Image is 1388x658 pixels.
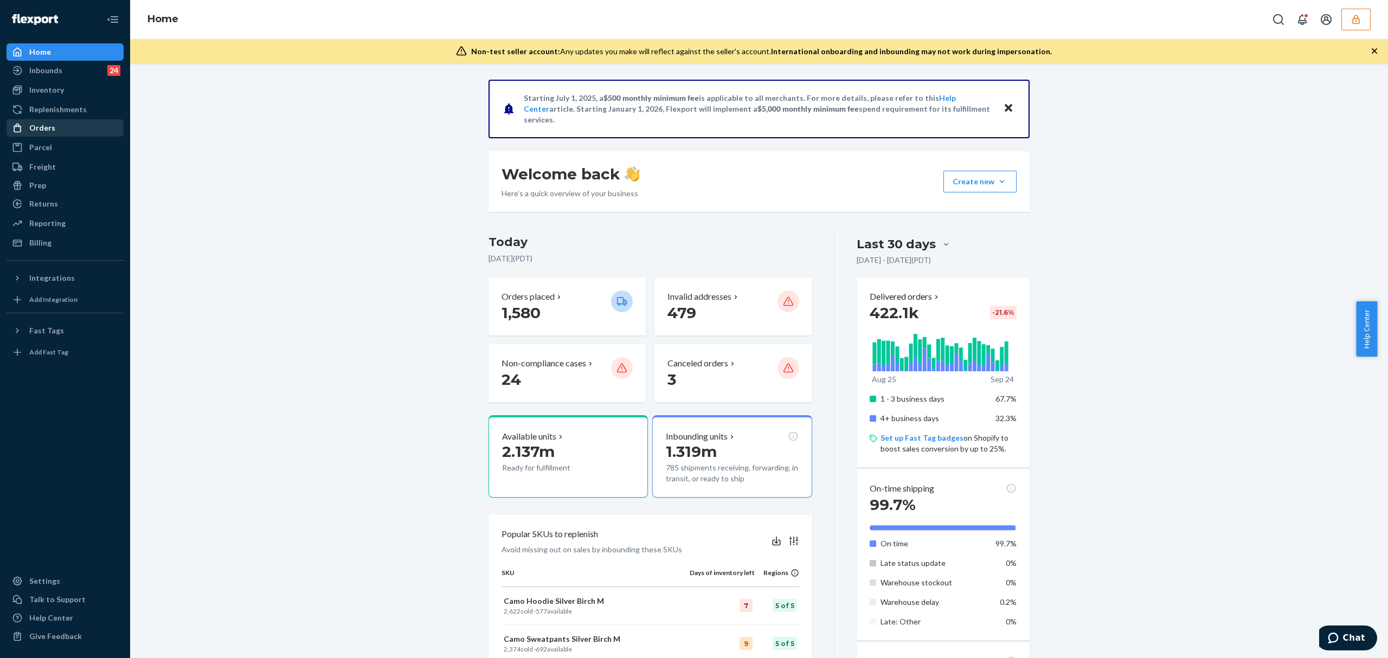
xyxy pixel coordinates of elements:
[29,218,66,229] div: Reporting
[1006,578,1017,587] span: 0%
[7,291,124,308] a: Add Integration
[489,234,812,251] h3: Today
[7,609,124,627] a: Help Center
[625,166,640,182] img: hand-wave emoji
[1006,558,1017,567] span: 0%
[7,62,124,79] a: Inbounds24
[870,291,941,303] p: Delivered orders
[666,430,728,443] p: Inbounding units
[1000,597,1017,607] span: 0.2%
[757,104,859,113] span: $5,000 monthly minimum fee
[107,65,120,76] div: 24
[502,442,555,461] span: 2.137m
[666,442,717,461] span: 1.319m
[7,344,124,361] a: Add Fast Tag
[29,180,46,191] div: Prep
[502,544,682,555] p: Avoid missing out on sales by inbounding these SKUs
[502,188,640,199] p: Here’s a quick overview of your business
[881,577,987,588] p: Warehouse stockout
[667,291,731,303] p: Invalid addresses
[7,101,124,118] a: Replenishments
[29,47,51,57] div: Home
[504,596,687,607] p: Camo Hoodie Silver Birch M
[29,122,55,133] div: Orders
[881,597,987,608] p: Warehouse delay
[771,47,1052,56] span: International onboarding and inbounding may not work during impersonation.
[29,594,86,605] div: Talk to Support
[881,433,1017,454] p: on Shopify to boost sales conversion by up to 25%.
[652,415,812,498] button: Inbounding units1.319m785 shipments receiving, forwarding, in transit, or ready to ship
[7,177,124,194] a: Prep
[667,304,696,322] span: 479
[502,462,602,473] p: Ready for fulfillment
[7,195,124,212] a: Returns
[857,255,931,266] p: [DATE] - [DATE] ( PDT )
[755,568,799,577] div: Regions
[29,273,75,283] div: Integrations
[881,616,987,627] p: Late: Other
[7,269,124,287] button: Integrations
[667,357,728,370] p: Canceled orders
[7,139,124,156] a: Parcel
[990,306,1017,319] div: -21.6 %
[502,528,598,540] p: Popular SKUs to replenish
[872,374,896,385] p: Aug 25
[690,568,755,586] th: Days of inventory left
[29,162,56,172] div: Freight
[870,495,916,514] span: 99.7%
[773,599,797,612] div: 5 of 5
[489,278,646,336] button: Orders placed 1,580
[7,215,124,232] a: Reporting
[1356,301,1377,357] button: Help Center
[29,347,68,357] div: Add Fast Tag
[991,374,1014,385] p: Sep 24
[471,46,1052,57] div: Any updates you make will reflect against the seller's account.
[504,644,687,654] p: sold · available
[740,637,753,650] div: 9
[7,119,124,137] a: Orders
[654,344,812,402] button: Canceled orders 3
[29,576,60,586] div: Settings
[7,43,124,61] a: Home
[147,13,178,25] a: Home
[12,14,58,25] img: Flexport logo
[7,628,124,645] button: Give Feedback
[471,47,560,56] span: Non-test seller account:
[536,645,547,653] span: 692
[29,85,64,95] div: Inventory
[504,634,687,644] p: Camo Sweatpants Silver Birch M
[995,394,1017,403] span: 67.7%
[504,607,520,615] span: 2,622
[7,572,124,590] a: Settings
[489,344,646,402] button: Non-compliance cases 24
[666,462,798,484] p: 785 shipments receiving, forwarding, in transit, or ready to ship
[29,104,87,115] div: Replenishments
[502,291,555,303] p: Orders placed
[29,198,58,209] div: Returns
[489,253,812,264] p: [DATE] ( PDT )
[1006,617,1017,626] span: 0%
[502,370,521,389] span: 24
[7,234,124,251] a: Billing
[7,591,124,608] button: Talk to Support
[29,612,73,623] div: Help Center
[857,236,936,253] div: Last 30 days
[995,539,1017,548] span: 99.7%
[773,637,797,650] div: 5 of 5
[29,631,82,642] div: Give Feedback
[881,538,987,549] p: On time
[881,413,987,424] p: 4+ business days
[881,558,987,569] p: Late status update
[7,81,124,99] a: Inventory
[536,607,547,615] span: 577
[29,325,64,336] div: Fast Tags
[995,414,1017,423] span: 32.3%
[29,142,52,153] div: Parcel
[7,158,124,176] a: Freight
[943,171,1017,192] button: Create new
[29,65,62,76] div: Inbounds
[524,93,993,125] p: Starting July 1, 2025, a is applicable to all merchants. For more details, please refer to this a...
[1291,9,1313,30] button: Open notifications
